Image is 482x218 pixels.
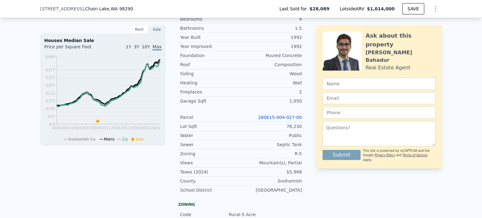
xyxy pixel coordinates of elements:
div: Real Estate Agent [366,64,410,72]
tspan: $47 [48,114,55,119]
div: Septic Tank [241,141,302,148]
div: Year Improved [180,43,241,50]
tspan: 2000 [52,126,62,130]
div: Sewer [180,141,241,148]
input: Phone [323,107,436,119]
button: Show Options [429,3,442,15]
span: $28,089 [309,6,329,12]
div: 2 [241,89,302,95]
span: [STREET_ADDRESS] [40,6,84,12]
button: SAVE [402,3,424,14]
span: , Chain Lake [84,6,133,12]
tspan: 2021 [140,126,150,130]
div: Garage Sqft [180,98,241,104]
tspan: 2014 [111,126,120,130]
div: 1,050 [241,98,302,104]
span: Max [153,44,162,51]
span: Zip [122,137,128,141]
div: Sale [148,25,166,34]
div: Composition [241,61,302,68]
span: $1,014,000 [367,6,395,11]
div: Zoning [180,151,241,157]
div: Zoning [178,202,304,207]
div: $5,968 [241,169,302,175]
div: Ask about this property [366,31,436,49]
tspan: $157 [46,99,55,103]
div: 76,230 [241,123,302,130]
div: Wall [241,80,302,86]
div: School District [180,187,241,193]
div: [PERSON_NAME] Bahadur [366,49,436,64]
a: Privacy Policy [375,153,395,157]
tspan: 2024 [150,126,160,130]
div: Public [241,132,302,139]
tspan: $469 [46,55,55,59]
div: County [180,178,241,184]
tspan: 2004 [72,126,81,130]
div: Snohomish [241,178,302,184]
div: Rent [131,25,148,34]
div: Wood [241,71,302,77]
span: Snohomish Co. [68,137,96,141]
tspan: $377 [46,68,55,72]
span: 10Y [142,44,150,49]
div: Views [180,160,241,166]
div: Code [180,211,229,218]
tspan: $102 [46,106,55,111]
div: Rural-5 Acre [229,211,257,218]
tspan: $322 [46,75,55,80]
div: Price per Square Foot [44,44,103,54]
div: Houses Median Sale [44,37,162,44]
tspan: 2012 [101,126,111,130]
div: Foundation [180,52,241,59]
tspan: 2007 [82,126,91,130]
div: Taxes (2024) [180,169,241,175]
div: Year Built [180,34,241,40]
input: Email [323,92,436,104]
div: R-5 [241,151,302,157]
button: Submit [323,150,361,160]
span: , WA 98290 [109,6,133,11]
div: Heating [180,80,241,86]
div: Mountain(s), Partial [241,160,302,166]
div: Lot Sqft [180,123,241,130]
a: 280615-004-027-00 [258,115,302,120]
span: Metro [104,137,115,141]
tspan: $-8 [49,122,55,126]
span: 3Y [134,44,139,49]
span: Lotside ARV [340,6,367,12]
input: Name [323,78,436,90]
tspan: 2002 [62,126,72,130]
div: Poured Concrete [241,52,302,59]
div: Siding [180,71,241,77]
a: Terms of Service [403,153,427,157]
div: [GEOGRAPHIC_DATA] [241,187,302,193]
div: Bathrooms [180,25,241,31]
span: Last Sold for [279,6,309,12]
div: This site is protected by reCAPTCHA and the Google and apply. [363,149,436,162]
div: Water [180,132,241,139]
tspan: 2017 [121,126,131,130]
div: 1992 [241,34,302,40]
tspan: 2019 [131,126,140,130]
div: 1.5 [241,25,302,31]
div: 1992 [241,43,302,50]
tspan: 2009 [91,126,101,130]
span: Sale [136,137,144,141]
div: 4 [241,16,302,22]
tspan: $212 [46,91,55,95]
tspan: $267 [46,83,55,88]
div: Parcel [180,114,241,120]
div: Fireplaces [180,89,241,95]
span: 1Y [126,44,131,49]
div: Roof [180,61,241,68]
div: Bedrooms [180,16,241,22]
